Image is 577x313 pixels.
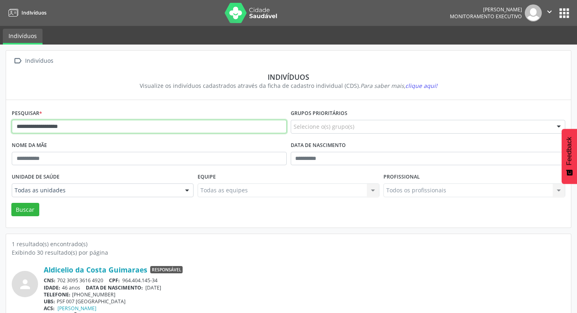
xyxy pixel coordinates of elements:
i: person [18,277,32,292]
label: Nome da mãe [12,139,47,152]
a: Aldicelio da Costa Guimaraes [44,265,147,274]
span: IDADE: [44,284,60,291]
span: CPF: [109,277,120,284]
button: apps [557,6,571,20]
a: Indivíduos [6,6,47,19]
label: Pesquisar [12,107,42,120]
span: [DATE] [145,284,161,291]
span: 964.404.145-34 [122,277,158,284]
span: TELEFONE: [44,291,70,298]
a: Indivíduos [3,29,43,45]
div: Visualize os indivíduos cadastrados através da ficha de cadastro individual (CDS). [17,81,560,90]
i:  [545,7,554,16]
span: Responsável [150,266,183,273]
div: 46 anos [44,284,565,291]
span: DATA DE NASCIMENTO: [86,284,143,291]
label: Profissional [383,171,420,183]
span: clique aqui! [405,82,437,89]
i: Para saber mais, [360,82,437,89]
button: Buscar [11,203,39,217]
div: PSF 007 [GEOGRAPHIC_DATA] [44,298,565,305]
div: 702 3095 3616 4920 [44,277,565,284]
div: Indivíduos [17,72,560,81]
span: Feedback [566,137,573,165]
span: ACS: [44,305,55,312]
a:  Indivíduos [12,55,55,67]
label: Data de nascimento [291,139,346,152]
span: UBS: [44,298,55,305]
label: Equipe [198,171,216,183]
label: Unidade de saúde [12,171,60,183]
label: Grupos prioritários [291,107,347,120]
div: [PHONE_NUMBER] [44,291,565,298]
div: 1 resultado(s) encontrado(s) [12,240,565,248]
div: [PERSON_NAME] [450,6,522,13]
span: Indivíduos [21,9,47,16]
button:  [542,4,557,21]
i:  [12,55,23,67]
span: CNS: [44,277,55,284]
button: Feedback - Mostrar pesquisa [562,129,577,184]
div: Exibindo 30 resultado(s) por página [12,248,565,257]
span: Monitoramento Executivo [450,13,522,20]
div: Indivíduos [23,55,55,67]
span: Todas as unidades [15,186,177,194]
img: img [525,4,542,21]
span: Selecione o(s) grupo(s) [294,122,354,131]
a: [PERSON_NAME] [57,305,96,312]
